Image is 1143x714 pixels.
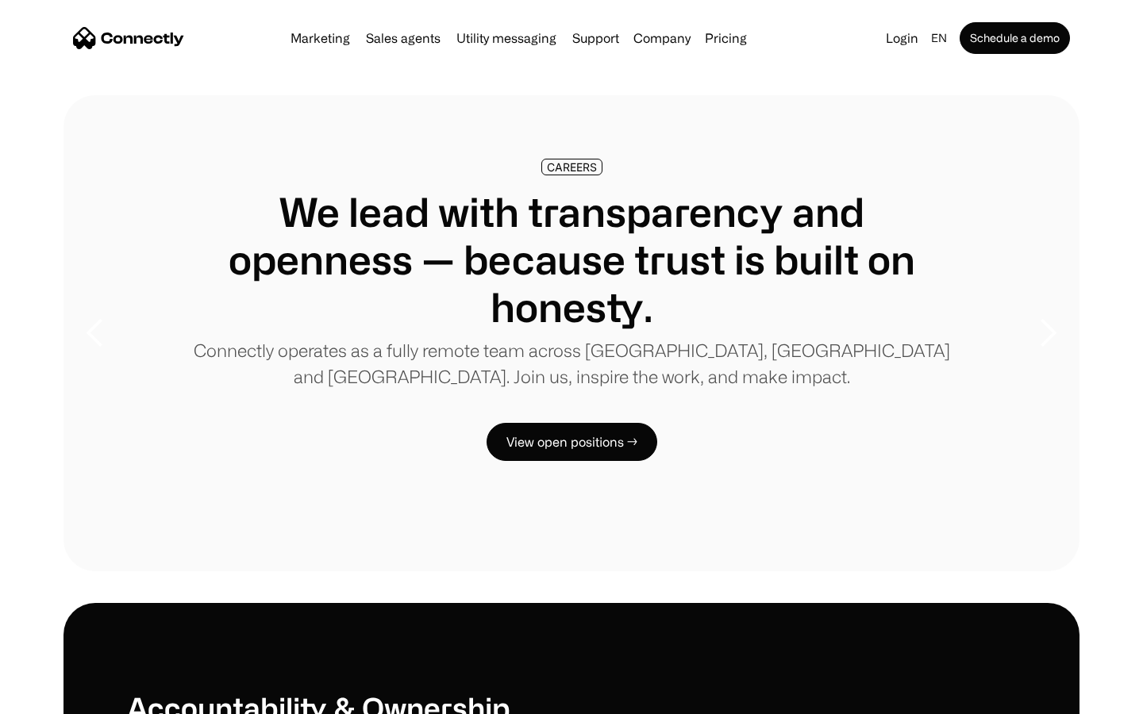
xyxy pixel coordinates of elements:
a: Login [879,27,925,49]
div: Company [633,27,691,49]
p: Connectly operates as a fully remote team across [GEOGRAPHIC_DATA], [GEOGRAPHIC_DATA] and [GEOGRA... [190,337,952,390]
div: en [931,27,947,49]
h1: We lead with transparency and openness — because trust is built on honesty. [190,188,952,331]
div: CAREERS [547,161,597,173]
a: Utility messaging [450,32,563,44]
a: View open positions → [487,423,657,461]
a: Pricing [698,32,753,44]
a: Marketing [284,32,356,44]
aside: Language selected: English [16,685,95,708]
a: Schedule a demo [960,22,1070,54]
a: Support [566,32,625,44]
a: Sales agents [360,32,447,44]
ul: Language list [32,686,95,708]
